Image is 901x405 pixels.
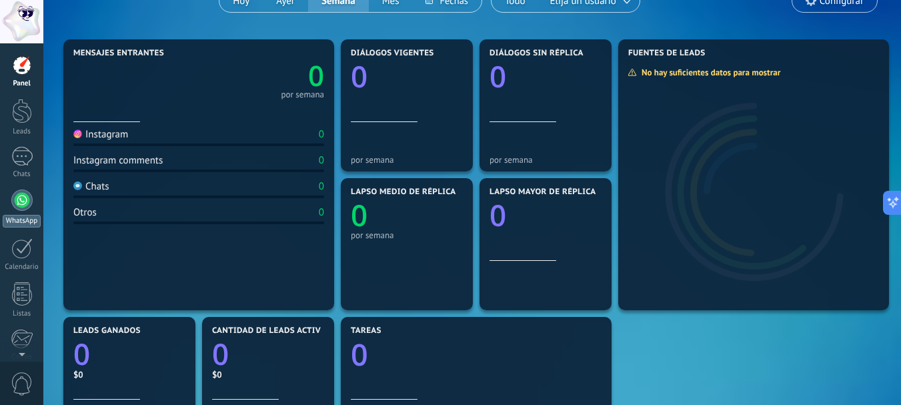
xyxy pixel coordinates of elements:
text: 0 [351,195,367,235]
div: No hay suficientes datos para mostrar [628,67,790,78]
div: Chats [3,170,41,179]
a: 0 [212,334,324,374]
div: por semana [281,91,324,98]
img: Instagram [73,129,82,138]
div: 0 [319,180,324,193]
a: 0 [73,334,185,374]
text: 0 [490,56,506,96]
span: Lapso medio de réplica [351,187,456,197]
a: 0 [351,334,602,375]
span: Diálogos sin réplica [490,49,584,58]
div: $0 [73,369,185,380]
span: Tareas [351,326,381,336]
span: Diálogos vigentes [351,49,434,58]
span: Lapso mayor de réplica [490,187,596,197]
text: 0 [351,334,368,375]
div: Otros [73,206,97,219]
span: Mensajes entrantes [73,49,164,58]
div: Panel [3,79,41,88]
text: 0 [212,334,229,374]
div: Listas [3,310,41,318]
text: 0 [73,334,90,374]
div: Leads [3,127,41,136]
div: $0 [212,369,324,380]
div: WhatsApp [3,215,41,228]
div: 0 [319,128,324,141]
span: Fuentes de leads [628,49,706,58]
text: 0 [308,57,324,95]
div: por semana [351,230,463,240]
div: Instagram comments [73,154,163,167]
text: 0 [490,195,506,235]
div: por semana [351,155,463,165]
div: 0 [319,154,324,167]
div: 0 [319,206,324,219]
img: Chats [73,181,82,190]
span: Leads ganados [73,326,141,336]
a: 0 [199,57,324,95]
span: Cantidad de leads activos [212,326,331,336]
div: Instagram [73,128,128,141]
div: Calendario [3,263,41,272]
div: Chats [73,180,109,193]
div: por semana [490,155,602,165]
text: 0 [351,56,367,96]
